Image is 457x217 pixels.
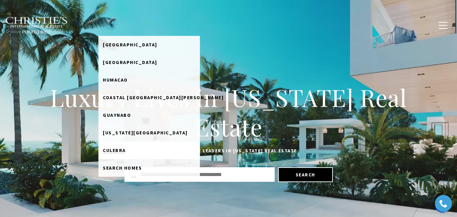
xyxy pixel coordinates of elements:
[103,77,128,83] span: Humacao
[98,89,200,106] a: Coastal San Juan
[278,167,333,182] button: Search
[17,83,440,142] h1: Luxury Lives in [US_STATE] Real Estate
[103,59,157,65] span: [GEOGRAPHIC_DATA]
[98,36,200,53] a: Dorado Beach
[103,147,126,153] span: Culebra
[103,130,188,136] span: [US_STATE][GEOGRAPHIC_DATA]
[5,17,68,34] img: Christie's International Real Estate black text logo
[98,53,200,71] a: Rio Grande
[103,165,142,171] span: Search Homes
[98,71,200,89] a: Humacao
[103,112,131,118] span: Guaynabo
[98,106,200,124] a: Guaynabo
[98,159,200,177] a: search
[17,147,440,155] p: Work with the leaders in [US_STATE] Real Estate
[103,94,224,101] span: Coastal [GEOGRAPHIC_DATA][PERSON_NAME]
[98,124,200,142] a: Puerto Rico West Coast
[140,170,269,179] input: Search by Address, City, or Neighborhood
[98,142,200,159] a: Culebra
[434,16,452,35] button: button
[103,42,157,48] span: [GEOGRAPHIC_DATA]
